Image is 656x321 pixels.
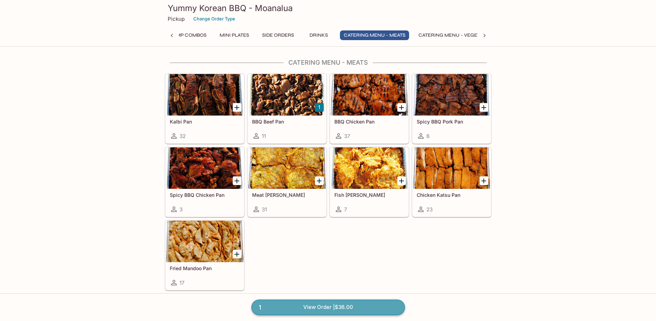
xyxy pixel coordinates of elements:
h5: Spicy BBQ Chicken Pan [170,192,240,198]
a: Fried Mandoo Pan17 [165,220,244,290]
a: Meat [PERSON_NAME]31 [248,147,326,217]
button: Shrimp Combos [161,30,210,40]
span: 23 [426,206,433,213]
span: 11 [262,133,266,139]
div: Fish Jun Pan [330,147,408,189]
a: Chicken Katsu Pan23 [412,147,491,217]
div: Chicken Katsu Pan [413,147,491,189]
span: 37 [344,133,350,139]
h5: BBQ Beef Pan [252,119,322,125]
button: Add Chicken Katsu Pan [480,176,488,185]
h4: Catering Menu - Meats [165,59,491,66]
a: Spicy BBQ Pork Pan6 [412,74,491,144]
div: Spicy BBQ Chicken Pan [166,147,244,189]
h3: Yummy Korean BBQ - Moanalua [168,3,489,13]
div: Spicy BBQ Pork Pan [413,74,491,116]
button: Add BBQ Beef Pan [315,103,324,112]
button: Add BBQ Chicken Pan [397,103,406,112]
button: Add Meat Jun Pan [315,176,324,185]
button: Catering Menu - Vegetables [415,30,498,40]
span: 7 [344,206,347,213]
button: Add Spicy BBQ Pork Pan [480,103,488,112]
div: BBQ Beef Pan [248,74,326,116]
div: Fried Mandoo Pan [166,221,244,262]
button: Add Spicy BBQ Chicken Pan [233,176,241,185]
button: Drinks [303,30,334,40]
button: Change Order Type [190,13,238,24]
button: Add Kalbi Pan [233,103,241,112]
a: BBQ Chicken Pan37 [330,74,409,144]
span: 6 [426,133,429,139]
p: Pickup [168,16,185,22]
span: 31 [262,206,267,213]
a: 1View Order |$36.00 [251,300,405,315]
span: 17 [179,279,184,286]
div: Kalbi Pan [166,74,244,116]
h5: Meat [PERSON_NAME] [252,192,322,198]
button: Side Orders [258,30,298,40]
span: 32 [179,133,186,139]
button: Mini Plates [216,30,253,40]
h5: Kalbi Pan [170,119,240,125]
h5: BBQ Chicken Pan [334,119,404,125]
span: 3 [179,206,183,213]
button: Add Fish Jun Pan [397,176,406,185]
button: Add Fried Mandoo Pan [233,250,241,258]
div: Meat Jun Pan [248,147,326,189]
button: Catering Menu - Meats [340,30,409,40]
a: Kalbi Pan32 [165,74,244,144]
h5: Fried Mandoo Pan [170,265,240,271]
h5: Chicken Katsu Pan [417,192,487,198]
div: BBQ Chicken Pan [330,74,408,116]
h5: Spicy BBQ Pork Pan [417,119,487,125]
h5: Fish [PERSON_NAME] [334,192,404,198]
a: BBQ Beef Pan11 [248,74,326,144]
a: Spicy BBQ Chicken Pan3 [165,147,244,217]
a: Fish [PERSON_NAME]7 [330,147,409,217]
span: 1 [255,303,265,312]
